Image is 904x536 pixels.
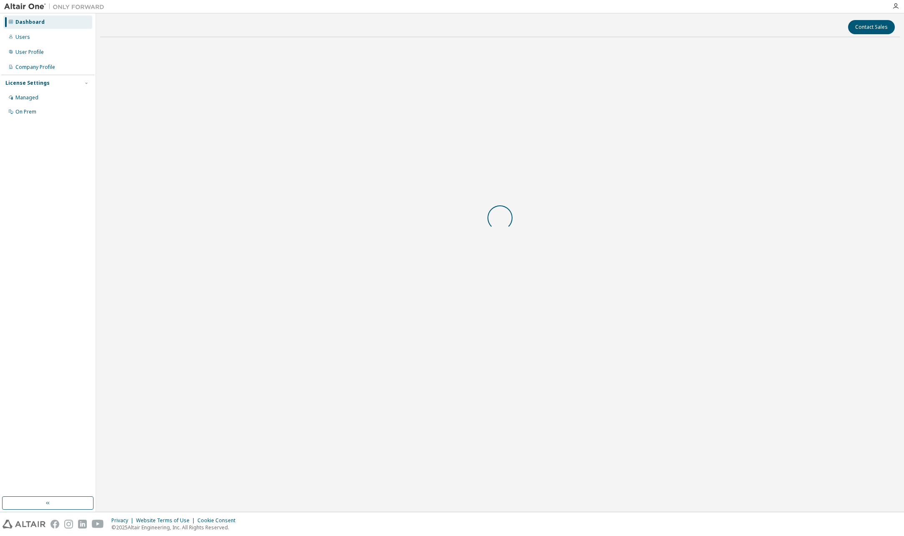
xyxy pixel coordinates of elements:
div: Users [15,34,30,40]
div: Company Profile [15,64,55,71]
div: Dashboard [15,19,45,25]
img: instagram.svg [64,520,73,528]
div: Managed [15,94,38,101]
div: Cookie Consent [197,517,240,524]
div: On Prem [15,109,36,115]
img: Altair One [4,3,109,11]
p: © 2025 Altair Engineering, Inc. All Rights Reserved. [111,524,240,531]
div: User Profile [15,49,44,56]
img: youtube.svg [92,520,104,528]
img: altair_logo.svg [3,520,45,528]
img: facebook.svg [51,520,59,528]
img: linkedin.svg [78,520,87,528]
button: Contact Sales [848,20,895,34]
div: Privacy [111,517,136,524]
div: Website Terms of Use [136,517,197,524]
div: License Settings [5,80,50,86]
